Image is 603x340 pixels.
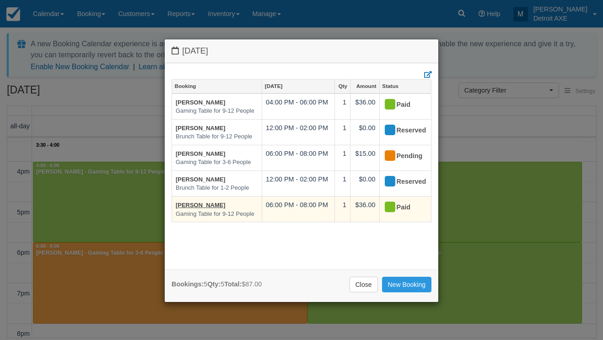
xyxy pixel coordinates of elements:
[176,184,258,192] em: Brunch Table for 1-2 People
[335,196,350,222] td: 1
[262,93,335,120] td: 04:00 PM - 06:00 PM
[262,80,335,93] a: [DATE]
[335,80,350,93] a: Qty
[172,46,431,56] h4: [DATE]
[380,80,431,93] a: Status
[262,196,335,222] td: 06:00 PM - 08:00 PM
[176,202,226,208] a: [PERSON_NAME]
[335,93,350,120] td: 1
[350,196,379,222] td: $36.00
[382,277,432,292] a: New Booking
[350,80,379,93] a: Amount
[176,99,226,106] a: [PERSON_NAME]
[207,280,221,288] strong: Qty:
[383,123,420,138] div: Reserved
[350,277,378,292] a: Close
[335,119,350,145] td: 1
[335,170,350,196] td: 1
[172,280,204,288] strong: Bookings:
[383,200,420,215] div: Paid
[262,119,335,145] td: 12:00 PM - 02:00 PM
[262,145,335,170] td: 06:00 PM - 08:00 PM
[172,80,262,93] a: Booking
[176,150,226,157] a: [PERSON_NAME]
[176,158,258,167] em: Gaming Table for 3-6 People
[335,145,350,170] td: 1
[172,280,262,289] div: 5 5 $87.00
[262,170,335,196] td: 12:00 PM - 02:00 PM
[350,119,379,145] td: $0.00
[176,210,258,219] em: Gaming Table for 9-12 People
[176,125,226,132] a: [PERSON_NAME]
[224,280,242,288] strong: Total:
[176,107,258,115] em: Gaming Table for 9-12 People
[350,170,379,196] td: $0.00
[383,98,420,112] div: Paid
[176,176,226,183] a: [PERSON_NAME]
[383,149,420,164] div: Pending
[350,145,379,170] td: $15.00
[350,93,379,120] td: $36.00
[383,175,420,189] div: Reserved
[176,132,258,141] em: Brunch Table for 9-12 People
